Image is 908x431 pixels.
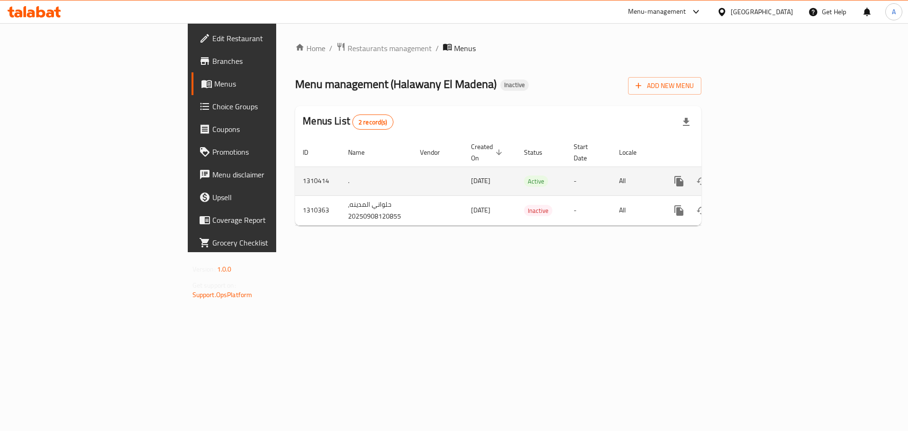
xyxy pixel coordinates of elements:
span: Choice Groups [212,101,332,112]
h2: Menus List [303,114,393,130]
span: Get support on: [192,279,236,291]
a: Coverage Report [192,209,340,231]
span: ID [303,147,321,158]
td: - [566,195,611,225]
span: Edit Restaurant [212,33,332,44]
nav: breadcrumb [295,42,701,54]
button: more [668,199,690,222]
div: Menu-management [628,6,686,18]
span: Coverage Report [212,214,332,226]
button: more [668,170,690,193]
a: Promotions [192,141,340,163]
table: enhanced table [295,138,766,226]
span: Start Date [574,141,600,164]
span: Inactive [524,205,552,216]
a: Coupons [192,118,340,141]
span: Promotions [212,146,332,158]
span: Version: [192,263,216,275]
span: Menu management ( Halawany El Madena ) [295,73,497,95]
div: Inactive [500,79,529,91]
a: Menu disclaimer [192,163,340,186]
a: Menus [192,72,340,95]
a: Branches [192,50,340,72]
span: Upsell [212,192,332,203]
span: Coupons [212,123,332,135]
div: [GEOGRAPHIC_DATA] [731,7,793,17]
span: Status [524,147,555,158]
a: Restaurants management [336,42,432,54]
td: All [611,167,660,195]
td: - [566,167,611,195]
span: Locale [619,147,649,158]
td: All [611,195,660,225]
span: Menus [214,78,332,89]
button: Add New Menu [628,77,701,95]
span: 1.0.0 [217,263,232,275]
a: Upsell [192,186,340,209]
span: Inactive [500,81,529,89]
div: Total records count [352,114,393,130]
span: A [892,7,896,17]
span: Name [348,147,377,158]
span: Vendor [420,147,452,158]
li: / [436,43,439,54]
span: Active [524,176,548,187]
th: Actions [660,138,766,167]
a: Edit Restaurant [192,27,340,50]
span: Branches [212,55,332,67]
td: حلواني المدينه, 20250908120855 [340,195,412,225]
td: . [340,167,412,195]
span: [DATE] [471,204,490,216]
a: Grocery Checklist [192,231,340,254]
div: Export file [675,111,698,133]
span: [DATE] [471,175,490,187]
span: Add New Menu [636,80,694,92]
a: Support.OpsPlatform [192,289,253,301]
a: Choice Groups [192,95,340,118]
span: Created On [471,141,505,164]
span: Grocery Checklist [212,237,332,248]
span: 2 record(s) [353,118,393,127]
div: Active [524,176,548,187]
span: Menus [454,43,476,54]
span: Menu disclaimer [212,169,332,180]
span: Restaurants management [348,43,432,54]
button: Change Status [690,170,713,193]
